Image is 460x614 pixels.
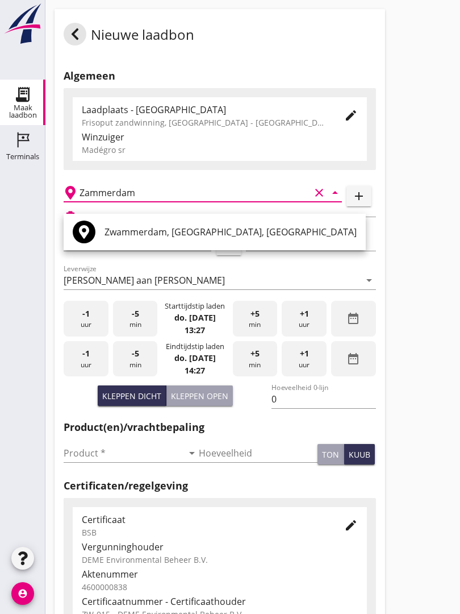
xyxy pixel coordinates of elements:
div: Starttijdstip laden [165,301,225,312]
div: Kleppen open [171,390,228,402]
div: Kleppen dicht [102,390,161,402]
h2: Algemeen [64,68,376,84]
i: add [352,189,366,203]
span: -5 [132,308,139,320]
div: uur [64,301,108,337]
div: min [233,341,278,377]
div: Eindtijdstip laden [166,341,224,352]
span: -5 [132,347,139,360]
input: Product * [64,444,183,462]
i: date_range [346,312,360,325]
i: edit [344,518,358,532]
button: ton [317,444,344,464]
span: +5 [250,347,260,360]
div: 4600000838 [82,581,358,593]
button: Kleppen open [166,385,233,406]
i: account_circle [11,582,34,605]
i: arrow_drop_down [362,273,376,287]
div: uur [282,341,327,377]
button: Kleppen dicht [98,385,166,406]
span: +5 [250,308,260,320]
span: -1 [82,308,90,320]
input: Hoeveelheid [199,444,318,462]
div: Frisoput zandwinning, [GEOGRAPHIC_DATA] - [GEOGRAPHIC_DATA]. [82,117,326,128]
h2: Certificaten/regelgeving [64,478,376,493]
button: kuub [344,444,375,464]
div: BSB [82,526,326,538]
i: arrow_drop_down [328,186,342,200]
div: DEME Environmental Beheer B.V. [82,554,358,566]
div: min [233,301,278,337]
span: +1 [300,308,309,320]
input: Hoeveelheid 0-lijn [271,390,375,408]
div: Vergunninghouder [82,540,358,554]
strong: 13:27 [185,325,205,335]
div: Madégro sr [82,144,358,156]
i: clear [312,186,326,200]
div: min [113,301,158,337]
div: Zwammerdam, [GEOGRAPHIC_DATA], [GEOGRAPHIC_DATA] [104,225,357,239]
div: min [113,341,158,377]
i: date_range [346,352,360,366]
div: kuub [349,449,370,460]
h2: Product(en)/vrachtbepaling [64,420,376,435]
span: +1 [300,347,309,360]
div: Certificaatnummer - Certificaathouder [82,595,358,608]
div: Nieuwe laadbon [64,23,194,50]
div: uur [282,301,327,337]
div: Winzuiger [82,130,358,144]
div: ton [322,449,339,460]
div: Aktenummer [82,567,358,581]
input: Losplaats [80,184,310,202]
div: [PERSON_NAME] aan [PERSON_NAME] [64,275,225,285]
div: Certificaat [82,513,326,526]
strong: do. [DATE] [174,312,216,323]
i: edit [344,109,358,122]
strong: 14:27 [185,365,205,376]
div: Terminals [6,153,39,160]
strong: do. [DATE] [174,352,216,363]
span: -1 [82,347,90,360]
div: Laadplaats - [GEOGRAPHIC_DATA] [82,103,326,117]
h2: Beladen vaartuig [82,211,140,222]
img: logo-small.a267ee39.svg [2,3,43,45]
div: uur [64,341,108,377]
i: arrow_drop_down [185,446,199,460]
